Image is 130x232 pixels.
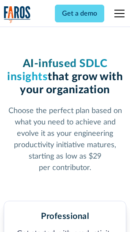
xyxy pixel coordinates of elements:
div: menu [109,3,126,24]
p: Choose the perfect plan based on what you need to achieve and evolve it as your engineering produ... [4,105,126,174]
h1: that grow with your organization [4,57,126,97]
a: home [4,6,31,23]
img: Logo of the analytics and reporting company Faros. [4,6,31,23]
span: AI-infused SDLC insights [7,58,107,82]
a: Get a demo [55,5,104,22]
h2: Professional [41,211,89,221]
